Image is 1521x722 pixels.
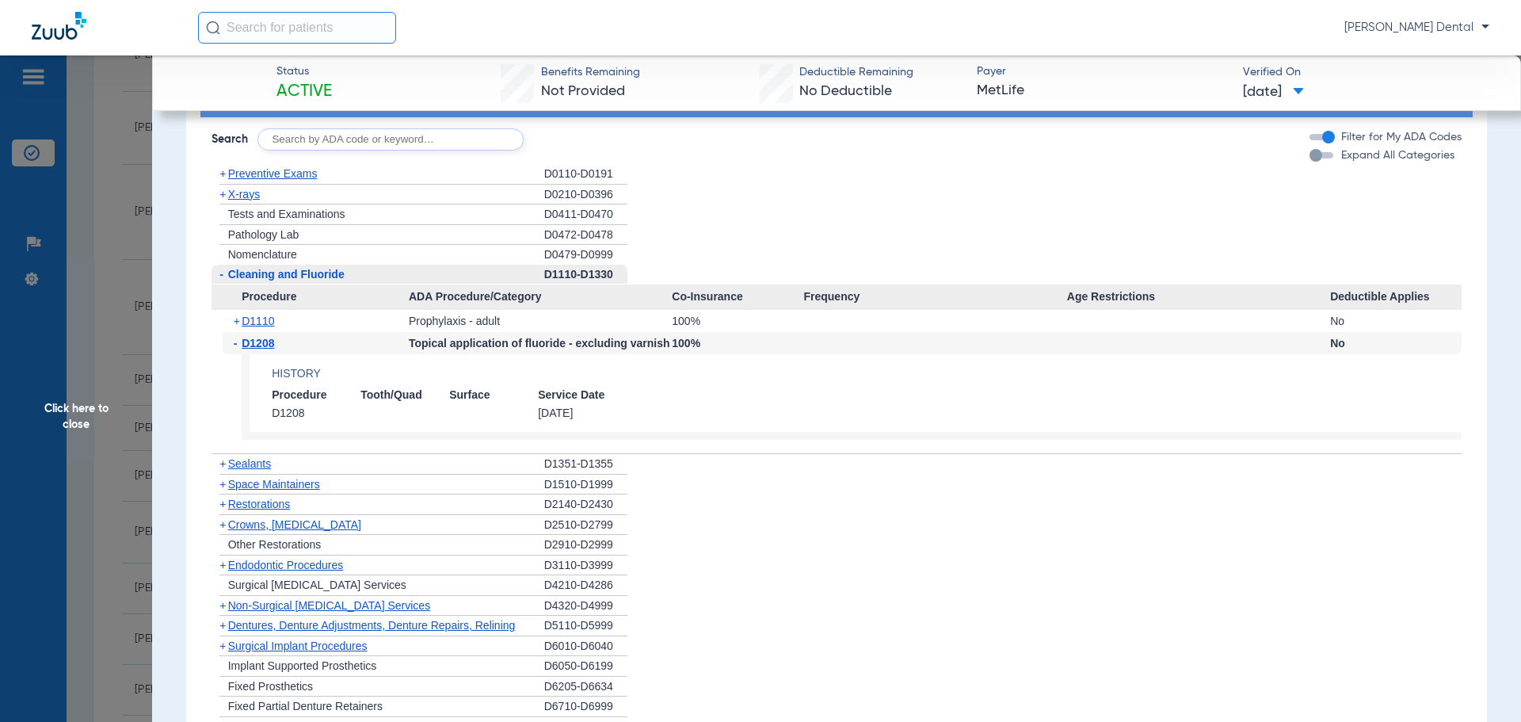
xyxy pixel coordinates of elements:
div: D6010-D6040 [544,636,627,657]
span: [PERSON_NAME] Dental [1344,20,1489,36]
div: D6050-D6199 [544,656,627,677]
span: Frequency [803,285,1066,310]
div: D2140-D2430 [544,495,627,515]
span: - [234,332,242,354]
span: Procedure [212,285,409,310]
span: D1208 [242,337,274,350]
span: Active [276,81,332,103]
span: + [219,599,226,612]
span: Endodontic Procedures [228,559,344,571]
span: + [219,478,226,491]
div: D3110-D3999 [544,556,627,576]
span: Sealants [228,457,271,470]
span: + [234,310,242,332]
div: D1110-D1330 [544,265,627,285]
span: Verified On [1243,64,1496,81]
span: Pathology Lab [228,228,299,241]
div: D6205-D6634 [544,677,627,697]
span: No Deductible [799,84,892,98]
div: D1351-D1355 [544,454,627,475]
span: + [219,457,226,470]
input: Search for patients [198,12,396,44]
div: D0210-D0396 [544,185,627,205]
span: Crowns, [MEDICAL_DATA] [228,518,361,531]
span: Surface [449,388,538,403]
span: Deductible Applies [1330,285,1462,310]
iframe: Chat Widget [1442,646,1521,722]
span: Other Restorations [228,538,322,551]
span: Restorations [228,498,291,510]
span: Fixed Partial Denture Retainers [228,700,383,712]
span: Non-Surgical [MEDICAL_DATA] Services [228,599,430,612]
span: + [219,559,226,571]
span: Tooth/Quad [360,388,449,403]
label: Filter for My ADA Codes [1338,129,1462,146]
img: Zuub Logo [32,12,86,40]
span: Service Date [538,388,627,403]
span: MetLife [977,81,1229,101]
span: Deductible Remaining [799,64,913,81]
div: D5110-D5999 [544,616,627,636]
span: Tests and Examinations [228,208,345,220]
span: + [219,167,226,180]
span: D1208 [272,406,360,421]
span: D1110 [242,315,274,327]
h4: History [272,365,1462,382]
span: + [219,518,226,531]
span: Benefits Remaining [541,64,640,81]
div: D1510-D1999 [544,475,627,495]
span: ADA Procedure/Category [409,285,672,310]
div: D6710-D6999 [544,697,627,717]
div: 100% [672,332,803,354]
div: D2910-D2999 [544,535,627,556]
span: Status [276,63,332,80]
span: + [219,619,226,632]
div: Prophylaxis - adult [409,310,672,332]
span: Age Restrictions [1067,285,1330,310]
span: Payer [977,63,1229,80]
div: 100% [672,310,803,332]
div: Topical application of fluoride - excluding varnish [409,332,672,354]
span: Expand All Categories [1341,150,1454,161]
div: No [1330,332,1462,354]
img: Search Icon [206,21,220,35]
span: Search [212,132,248,147]
span: Co-Insurance [672,285,803,310]
span: [DATE] [1243,82,1304,102]
div: D2510-D2799 [544,515,627,536]
span: - [219,268,223,281]
span: Preventive Exams [228,167,318,180]
span: X-rays [228,188,260,201]
input: Search by ADA code or keyword… [257,128,524,151]
div: D0110-D0191 [544,164,627,185]
div: D0472-D0478 [544,225,627,246]
span: Nomenclature [228,248,297,261]
div: D0479-D0999 [544,245,627,265]
span: + [219,640,226,652]
span: Fixed Prosthetics [228,680,313,693]
span: Cleaning and Fluoride [228,268,345,281]
div: D0411-D0470 [544,204,627,225]
span: Dentures, Denture Adjustments, Denture Repairs, Relining [228,619,516,632]
div: D4210-D4286 [544,575,627,596]
div: No [1330,310,1462,332]
span: Procedure [272,388,360,403]
span: [DATE] [538,406,627,421]
span: + [219,188,226,201]
div: D4320-D4999 [544,596,627,617]
span: Surgical [MEDICAL_DATA] Services [228,579,406,591]
span: Space Maintainers [228,478,320,491]
span: + [219,498,226,510]
span: Surgical Implant Procedures [228,640,368,652]
span: Not Provided [541,84,625,98]
span: Implant Supported Prosthetics [228,659,377,672]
